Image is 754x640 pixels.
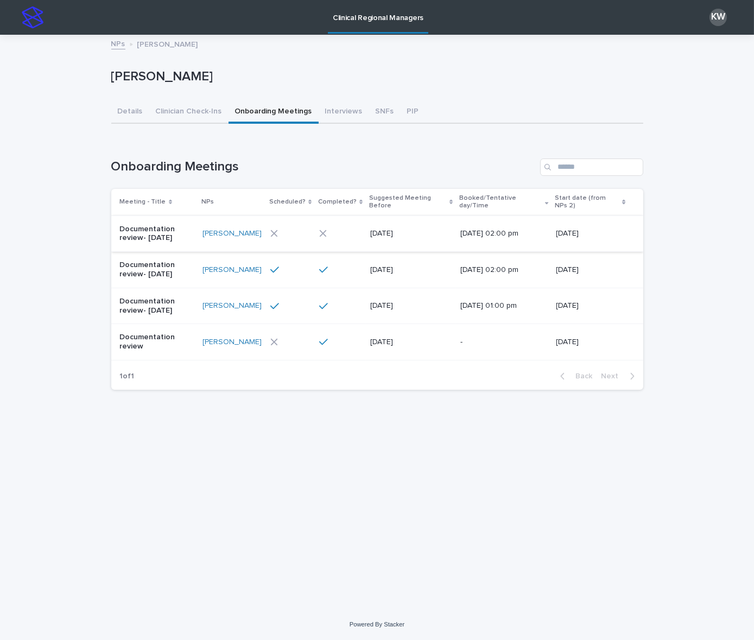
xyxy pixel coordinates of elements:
[202,301,262,311] a: [PERSON_NAME]
[137,37,198,49] p: [PERSON_NAME]
[556,265,626,275] p: [DATE]
[229,101,319,124] button: Onboarding Meetings
[111,159,536,175] h1: Onboarding Meetings
[369,192,447,212] p: Suggested Meeting Before
[459,192,542,212] p: Booked/Tentative day/Time
[111,363,143,390] p: 1 of 1
[709,9,727,26] div: KW
[569,372,593,380] span: Back
[111,101,149,124] button: Details
[370,301,448,311] p: [DATE]
[111,69,639,85] p: [PERSON_NAME]
[111,37,125,49] a: NPs
[460,229,538,238] p: [DATE] 02:00 pm
[401,101,426,124] button: PIP
[202,265,262,275] a: [PERSON_NAME]
[149,101,229,124] button: Clinician Check-Ins
[370,229,448,238] p: [DATE]
[22,7,43,28] img: stacker-logo-s-only.png
[111,324,643,360] tr: Documentation review[PERSON_NAME] [DATE]-[DATE]
[370,338,448,347] p: [DATE]
[601,372,625,380] span: Next
[318,196,357,208] p: Completed?
[460,338,538,347] p: -
[460,301,538,311] p: [DATE] 01:00 pm
[120,261,194,279] p: Documentation review- [DATE]
[120,196,166,208] p: Meeting - Title
[460,265,538,275] p: [DATE] 02:00 pm
[111,216,643,252] tr: Documentation review- [DATE][PERSON_NAME] [DATE][DATE] 02:00 pm[DATE]
[555,192,620,212] p: Start date (from NPs 2)
[319,101,369,124] button: Interviews
[556,338,626,347] p: [DATE]
[120,225,194,243] p: Documentation review- [DATE]
[540,159,643,176] input: Search
[556,301,626,311] p: [DATE]
[111,252,643,288] tr: Documentation review- [DATE][PERSON_NAME] [DATE][DATE] 02:00 pm[DATE]
[202,338,262,347] a: [PERSON_NAME]
[556,229,626,238] p: [DATE]
[269,196,306,208] p: Scheduled?
[350,621,404,628] a: Powered By Stacker
[597,371,643,381] button: Next
[370,265,448,275] p: [DATE]
[201,196,214,208] p: NPs
[369,101,401,124] button: SNFs
[111,288,643,324] tr: Documentation review- [DATE][PERSON_NAME] [DATE][DATE] 01:00 pm[DATE]
[120,333,194,351] p: Documentation review
[202,229,262,238] a: [PERSON_NAME]
[552,371,597,381] button: Back
[120,297,194,315] p: Documentation review- [DATE]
